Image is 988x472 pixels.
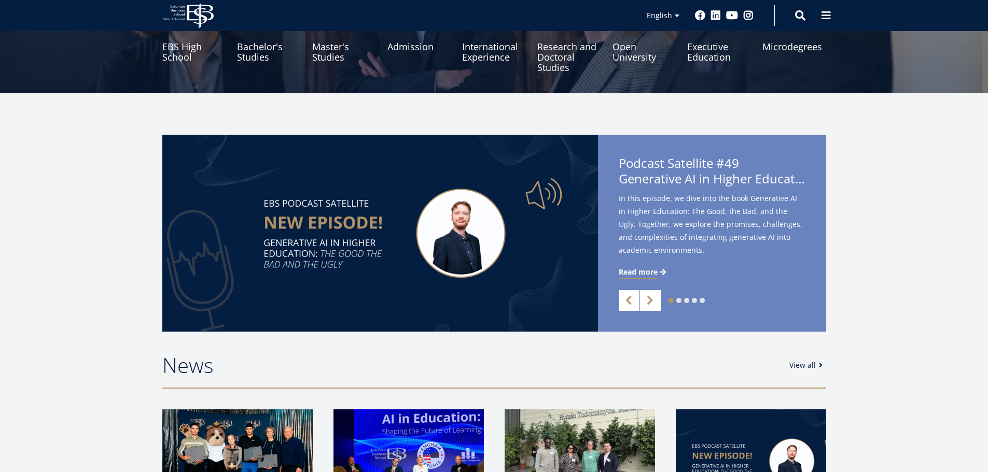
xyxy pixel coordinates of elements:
a: 4 [692,298,697,303]
a: Facebook [695,10,705,21]
a: Microdegrees [762,21,826,73]
a: Previous [619,290,639,311]
a: Executive Education [687,21,751,73]
a: Youtube [726,10,738,21]
a: Next [640,290,661,311]
span: In this episode, we dive into the book Generative AI in Higher Education: The Good, the Bad, and ... [619,192,805,256]
a: Linkedin [711,10,721,21]
a: Admission [387,21,451,73]
a: Instagram [743,10,754,21]
h2: News [162,352,779,378]
a: International Experience [462,21,526,73]
a: Read more [619,267,668,277]
a: 5 [700,298,705,303]
img: Satellite #49 [162,135,598,332]
a: View all [789,360,826,370]
a: 1 [669,298,674,303]
a: Master's Studies [312,21,376,73]
span: Read more [619,267,658,277]
span: Generative AI in Higher Education: The Good, the Bad, and the Ugly [619,171,805,187]
a: 3 [684,298,689,303]
a: EBS High School [162,21,226,73]
span: Podcast Satellite #49 [619,155,805,190]
a: Open University [613,21,676,73]
a: Bachelor's Studies [237,21,301,73]
a: 2 [676,298,681,303]
a: Research and Doctoral Studies [537,21,601,73]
